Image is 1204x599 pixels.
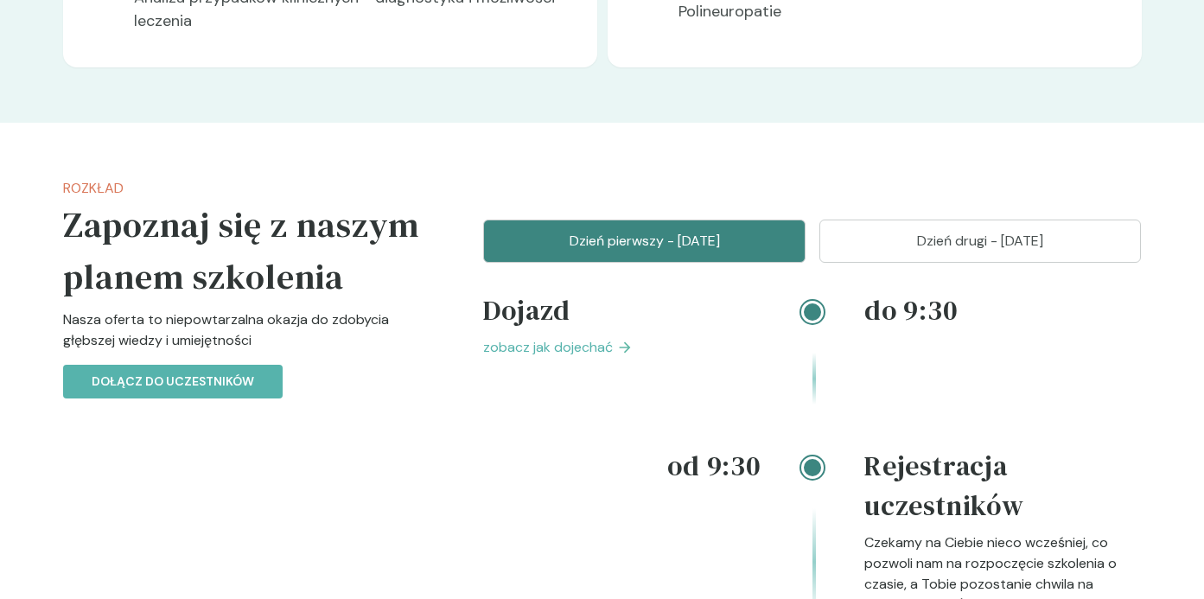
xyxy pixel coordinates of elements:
h4: Rejestracja uczestników [864,446,1142,532]
a: Dołącz do uczestników [63,372,283,390]
p: Rozkład [63,178,429,199]
span: zobacz jak dojechać [483,337,613,358]
a: zobacz jak dojechać [483,337,761,358]
button: Dzień drugi - [DATE] [819,220,1142,263]
p: Nasza oferta to niepowtarzalna okazja do zdobycia głębszej wiedzy i umiejętności [63,309,429,365]
p: Dzień pierwszy - [DATE] [505,231,784,252]
p: Dzień drugi - [DATE] [841,231,1120,252]
h4: od 9:30 [483,446,761,486]
button: Dołącz do uczestników [63,365,283,398]
h4: Dojazd [483,290,761,337]
h4: do 9:30 [864,290,1142,330]
h5: Zapoznaj się z naszym planem szkolenia [63,199,429,303]
p: Dołącz do uczestników [92,373,254,391]
button: Dzień pierwszy - [DATE] [483,220,806,263]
